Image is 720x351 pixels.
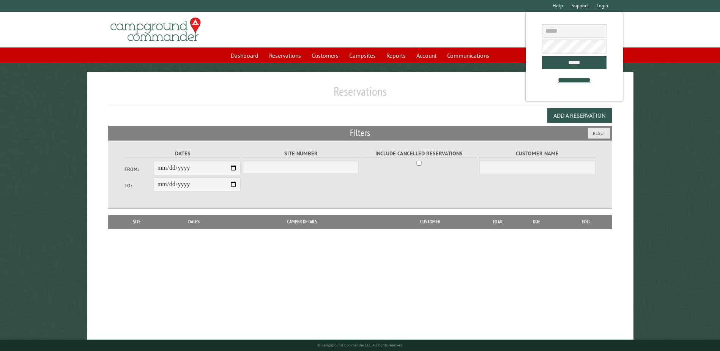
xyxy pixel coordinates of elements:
a: Reports [382,48,410,63]
small: © Campground Commander LLC. All rights reserved. [317,343,403,348]
label: Customer Name [479,149,595,158]
label: To: [124,182,153,189]
a: Campsites [345,48,380,63]
th: Customer [378,215,482,229]
label: Dates [124,149,240,158]
th: Total [482,215,513,229]
a: Account [412,48,441,63]
button: Add a Reservation [547,108,612,123]
a: Reservations [265,48,306,63]
a: Customers [307,48,343,63]
label: From: [124,166,153,173]
th: Camper Details [227,215,378,229]
button: Reset [588,128,610,139]
label: Include Cancelled Reservations [361,149,477,158]
th: Edit [561,215,612,229]
th: Site [112,215,161,229]
a: Dashboard [226,48,263,63]
a: Communications [443,48,494,63]
img: Campground Commander [108,15,203,44]
h1: Reservations [108,84,611,105]
label: Site Number [243,149,359,158]
th: Dates [162,215,227,229]
h2: Filters [108,126,611,140]
th: Due [513,215,561,229]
